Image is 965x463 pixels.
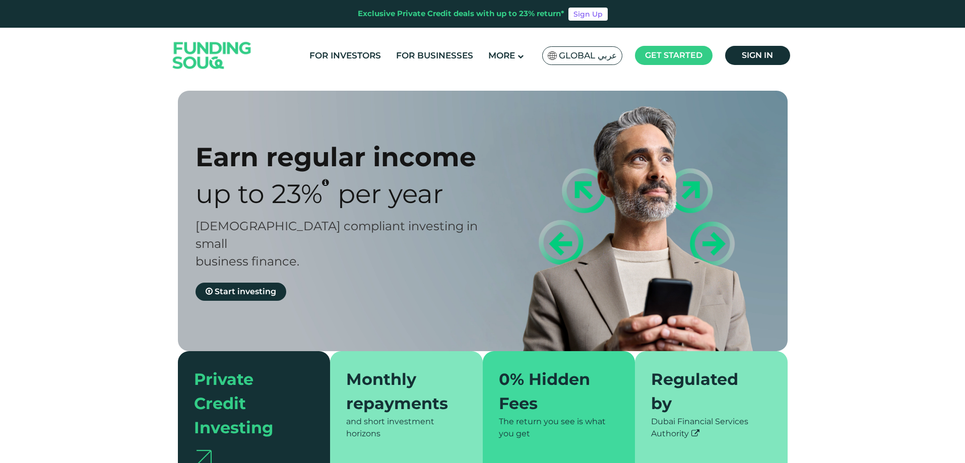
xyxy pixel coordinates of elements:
span: Up to 23% [196,178,323,210]
a: Start investing [196,283,286,301]
div: Dubai Financial Services Authority [651,416,771,440]
div: The return you see is what you get [499,416,619,440]
a: For Businesses [394,47,476,64]
div: Monthly repayments [346,367,455,416]
img: SA Flag [548,51,557,60]
span: Sign in [742,50,773,60]
div: Regulated by [651,367,759,416]
div: Private Credit Investing [194,367,302,440]
span: Get started [645,50,702,60]
a: Sign Up [568,8,608,21]
span: Per Year [338,178,443,210]
img: Logo [163,30,262,81]
div: and short investment horizons [346,416,467,440]
a: Sign in [725,46,790,65]
span: More [488,50,515,60]
span: Start investing [215,287,276,296]
div: Earn regular income [196,141,500,173]
i: 23% IRR (expected) ~ 15% Net yield (expected) [322,178,329,186]
div: 0% Hidden Fees [499,367,607,416]
div: Exclusive Private Credit deals with up to 23% return* [358,8,564,20]
span: Global عربي [559,50,617,61]
a: For Investors [307,47,383,64]
span: [DEMOGRAPHIC_DATA] compliant investing in small business finance. [196,219,478,269]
